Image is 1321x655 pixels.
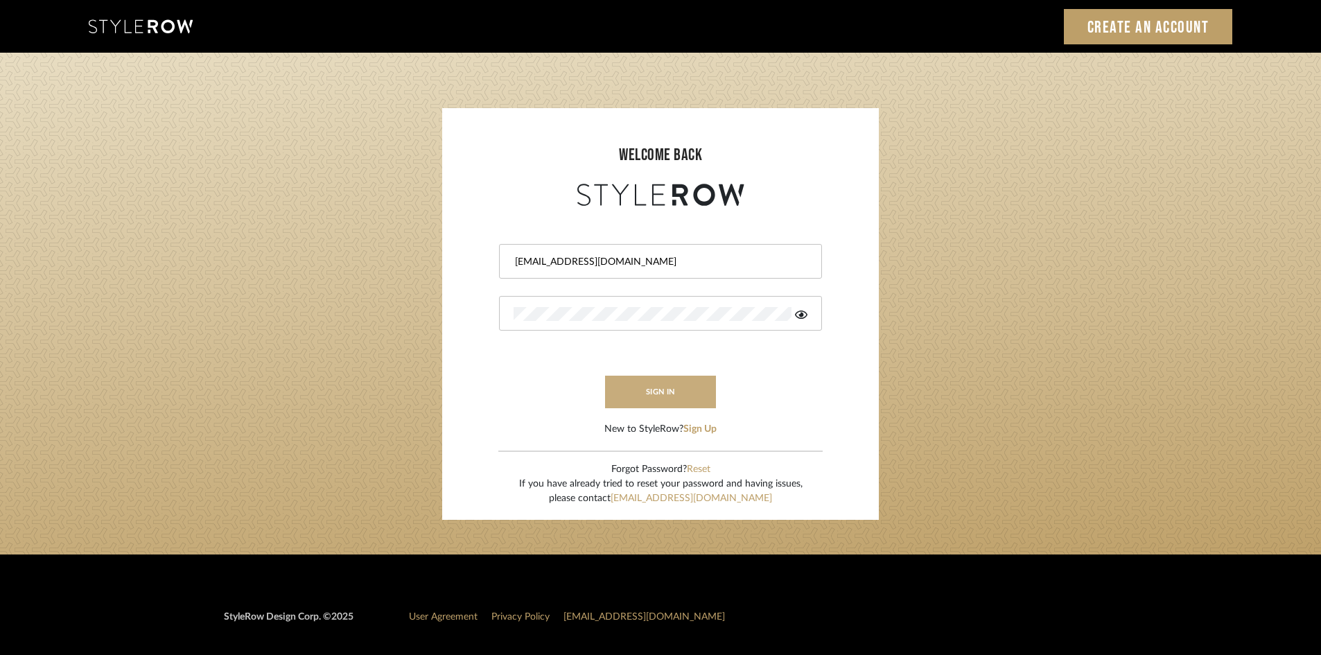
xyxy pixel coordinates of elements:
[456,143,865,168] div: welcome back
[683,422,717,437] button: Sign Up
[611,494,772,503] a: [EMAIL_ADDRESS][DOMAIN_NAME]
[409,612,478,622] a: User Agreement
[224,610,353,636] div: StyleRow Design Corp. ©2025
[519,477,803,506] div: If you have already tried to reset your password and having issues, please contact
[604,422,717,437] div: New to StyleRow?
[563,612,725,622] a: [EMAIL_ADDRESS][DOMAIN_NAME]
[519,462,803,477] div: Forgot Password?
[605,376,716,408] button: sign in
[687,462,710,477] button: Reset
[491,612,550,622] a: Privacy Policy
[1064,9,1233,44] a: Create an Account
[514,255,804,269] input: Email Address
